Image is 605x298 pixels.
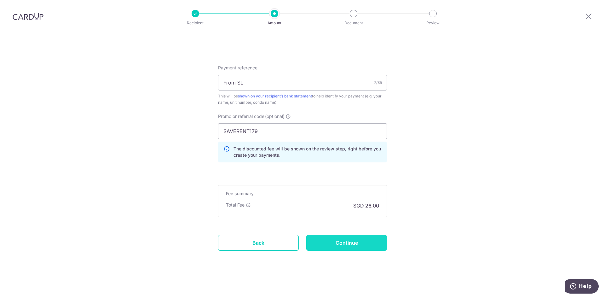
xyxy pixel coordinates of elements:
div: This will be to help identify your payment (e.g. your name, unit number, condo name). [218,93,387,106]
input: Continue [306,235,387,251]
a: shown on your recipient’s bank statement [238,94,312,98]
h5: Fee summary [226,190,379,197]
span: Promo or referral code [218,113,264,120]
p: SGD 26.00 [353,202,379,209]
p: Review [410,20,456,26]
p: The discounted fee will be shown on the review step, right before you create your payments. [233,146,382,158]
iframe: Opens a widget where you can find more information [565,279,599,295]
div: 7/35 [374,79,382,86]
p: Document [330,20,377,26]
img: CardUp [13,13,43,20]
a: Back [218,235,299,251]
span: Payment reference [218,65,257,71]
p: Recipient [172,20,219,26]
span: (optional) [265,113,285,120]
p: Amount [251,20,298,26]
p: Total Fee [226,202,245,208]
